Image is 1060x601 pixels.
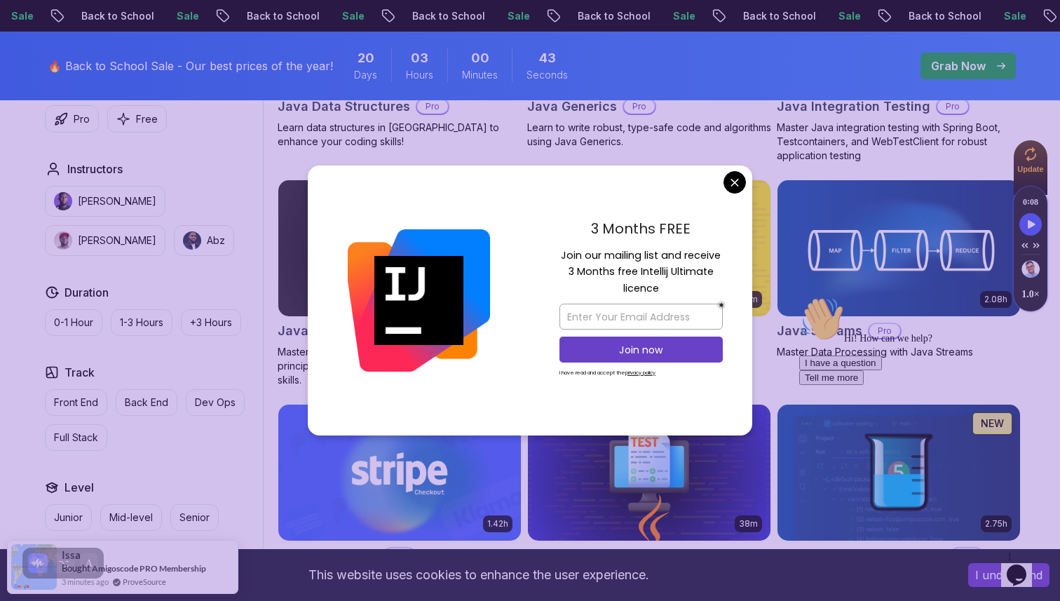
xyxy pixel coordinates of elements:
h2: Java Unit Testing Essentials [527,546,705,565]
p: Pro [937,100,968,114]
a: ProveSource [123,576,166,588]
div: 👋Hi! How can we help?I have a questionTell me more [6,6,258,94]
h2: Stripe Checkout [278,546,377,565]
p: Back to School [730,9,825,23]
p: 1.42h [487,518,508,529]
button: instructor imgAbz [174,225,234,256]
p: Grab Now [931,58,986,74]
p: Pro [951,548,982,562]
p: Mid-level [109,511,153,525]
h2: Duration [64,284,109,301]
p: Front End [54,396,98,410]
button: +3 Hours [181,309,241,336]
img: Java Unit Testing and TDD card [777,405,1020,541]
p: [PERSON_NAME] [78,194,156,208]
span: 3 Hours [411,48,428,68]
span: Hours [406,68,433,82]
a: Java Unit Testing Essentials card38mJava Unit Testing EssentialsLearn the basics of unit testing ... [527,404,771,597]
p: Learn data structures in [GEOGRAPHIC_DATA] to enhance your coding skills! [278,121,522,149]
h2: Java Data Structures [278,97,410,116]
button: Dev Ops [186,389,245,416]
p: Pro [624,100,655,114]
p: +3 Hours [190,316,232,330]
p: Back to School [895,9,991,23]
button: Pro [45,105,99,133]
img: instructor img [54,192,72,210]
h2: Java Integration Testing [777,97,930,116]
p: Sale [825,9,870,23]
h2: Java Streams [777,321,862,341]
img: instructor img [183,231,201,250]
button: Tell me more [6,79,70,94]
p: Pro [417,100,448,114]
p: Back End [125,396,168,410]
p: Pro [74,112,90,126]
h2: Java Object Oriented Programming [278,321,482,341]
a: Java Streams card2.08hJava StreamsProMaster Data Processing with Java Streams [777,180,1021,359]
a: Java Object Oriented Programming card2.82hJava Object Oriented ProgrammingProMaster Java's object... [278,180,522,387]
p: Master Data Processing with Java Streams [777,345,1021,359]
button: 0-1 Hour [45,309,102,336]
img: :wave: [6,6,50,50]
button: Back End [116,389,177,416]
p: Free [136,112,158,126]
span: Days [354,68,377,82]
button: 1-3 Hours [111,309,172,336]
p: Full Stack [54,431,98,445]
p: Sale [494,9,539,23]
button: Senior [170,504,219,531]
p: Sale [329,9,374,23]
span: 43 Seconds [539,48,556,68]
iframe: chat widget [794,291,1046,538]
p: Master Java integration testing with Spring Boot, Testcontainers, and WebTestClient for robust ap... [777,121,1021,163]
span: Hi! How can we help? [6,42,139,53]
p: Back to School [233,9,329,23]
h2: Java Unit Testing and TDD [777,546,944,565]
button: instructor img[PERSON_NAME] [45,186,165,217]
p: Sale [991,9,1035,23]
p: Sale [660,9,705,23]
span: 0 Minutes [471,48,489,68]
img: instructor img [54,231,72,250]
p: Senior [179,511,210,525]
span: Seconds [526,68,568,82]
p: Sale [163,9,208,23]
p: Back to School [564,9,660,23]
span: 20 Days [358,48,374,68]
p: Dev Ops [195,396,236,410]
img: Java Unit Testing Essentials card [528,405,770,541]
button: Accept cookies [968,563,1049,587]
img: provesource social proof notification image [11,544,57,590]
p: Learn to write robust, type-safe code and algorithms using Java Generics. [527,121,771,149]
button: Front End [45,389,107,416]
span: Minutes [462,68,498,82]
h2: Track [64,364,95,381]
p: Junior [54,511,83,525]
p: 1-3 Hours [120,316,163,330]
p: Back to School [68,9,163,23]
a: Stripe Checkout card1.42hStripe CheckoutProAccept payments from your customers with Stripe Checkout. [278,404,522,597]
p: Master Java's object-oriented programming principles and enhance your software development skills. [278,345,522,387]
h2: Level [64,479,94,496]
div: This website uses cookies to enhance the user experience. [11,560,947,590]
button: Junior [45,504,92,531]
h2: Java Generics [527,97,617,116]
h2: Instructors [67,161,123,177]
button: instructor img[PERSON_NAME] [45,225,165,256]
button: Free [107,105,167,133]
p: 38m [739,518,758,529]
p: 🔥 Back to School Sale - Our best prices of the year! [48,58,333,74]
iframe: chat widget [1001,545,1046,587]
p: Pro [384,548,415,562]
p: Back to School [399,9,494,23]
p: [PERSON_NAME] [78,234,156,248]
img: Stripe Checkout card [278,405,521,541]
p: 0-1 Hour [54,316,93,330]
img: Java Streams card [777,180,1020,316]
a: Amigoscode PRO Membership [92,563,206,574]
button: Mid-level [100,504,162,531]
img: Java Object Oriented Programming card [278,180,521,316]
p: Abz [207,234,225,248]
button: Full Stack [45,424,107,451]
